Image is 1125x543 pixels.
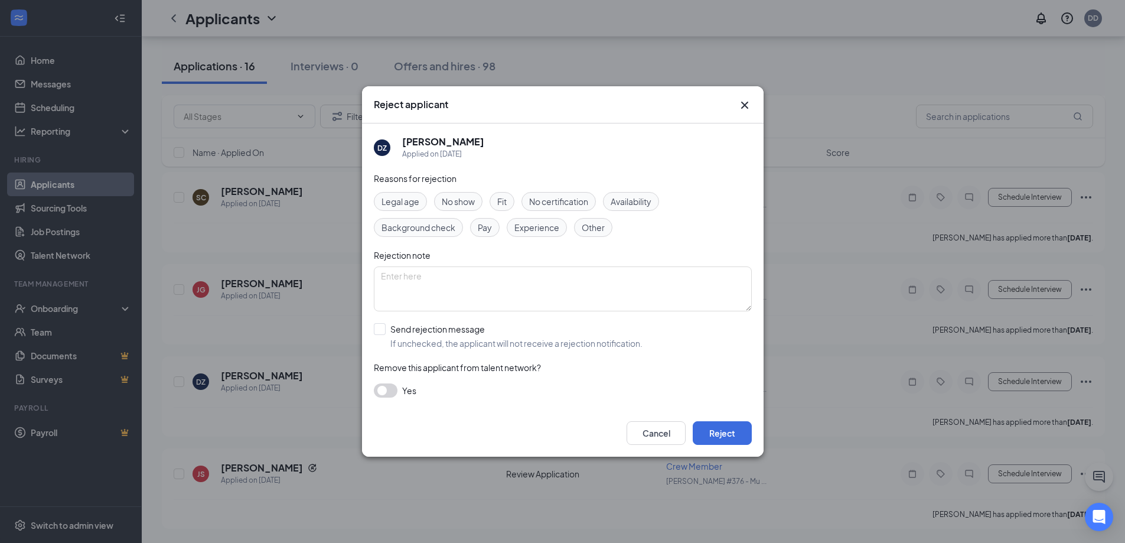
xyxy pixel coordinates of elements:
[374,98,448,111] h3: Reject applicant
[497,195,507,208] span: Fit
[374,250,431,261] span: Rejection note
[402,383,416,398] span: Yes
[693,421,752,445] button: Reject
[374,362,541,373] span: Remove this applicant from talent network?
[627,421,686,445] button: Cancel
[738,98,752,112] svg: Cross
[402,135,484,148] h5: [PERSON_NAME]
[381,195,419,208] span: Legal age
[514,221,559,234] span: Experience
[442,195,475,208] span: No show
[611,195,651,208] span: Availability
[738,98,752,112] button: Close
[529,195,588,208] span: No certification
[582,221,605,234] span: Other
[1085,503,1113,531] div: Open Intercom Messenger
[478,221,492,234] span: Pay
[374,173,456,184] span: Reasons for rejection
[381,221,455,234] span: Background check
[402,148,484,160] div: Applied on [DATE]
[377,143,387,153] div: DZ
